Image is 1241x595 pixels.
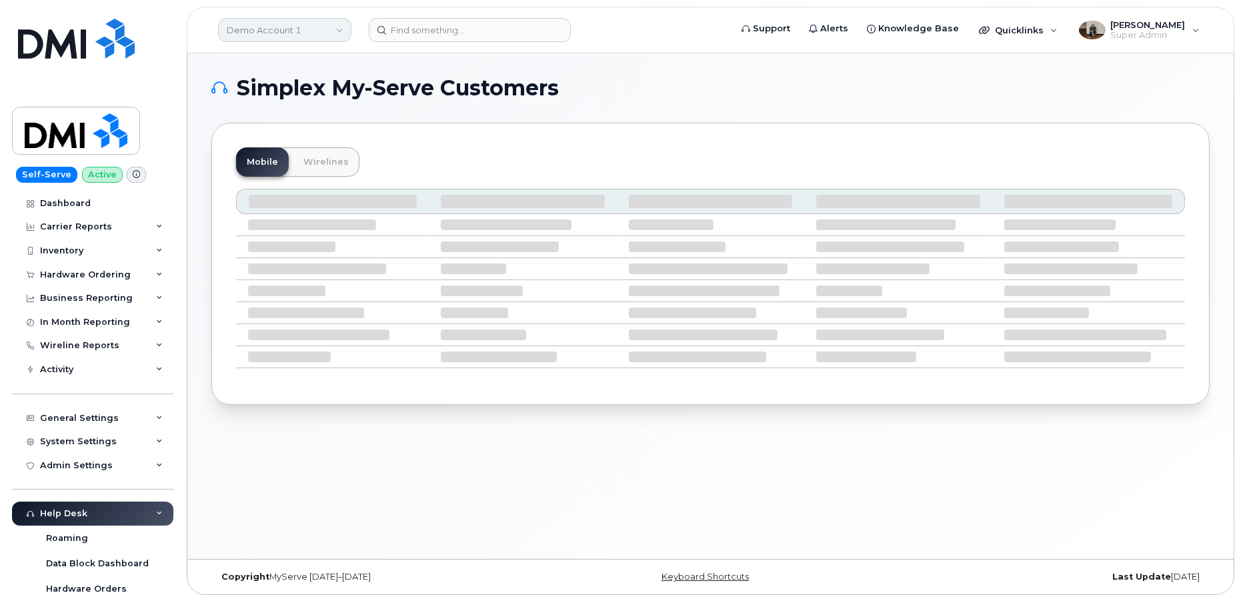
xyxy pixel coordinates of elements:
[877,572,1210,582] div: [DATE]
[293,147,359,177] a: Wirelines
[237,78,559,98] span: Simplex My-Serve Customers
[1112,572,1171,582] strong: Last Update
[211,572,544,582] div: MyServe [DATE]–[DATE]
[662,572,749,582] a: Keyboard Shortcuts
[236,147,289,177] a: Mobile
[221,572,269,582] strong: Copyright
